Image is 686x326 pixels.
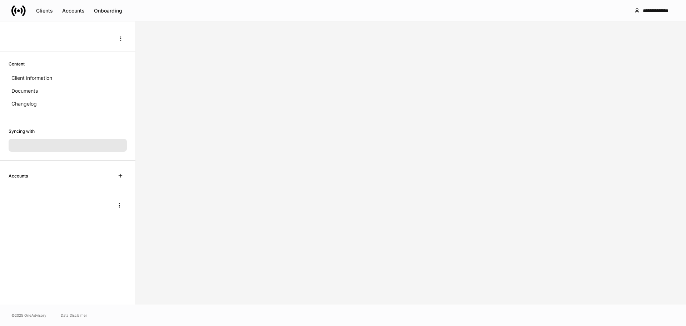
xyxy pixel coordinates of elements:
[94,8,122,13] div: Onboarding
[9,97,127,110] a: Changelog
[9,60,25,67] h6: Content
[62,8,85,13] div: Accounts
[61,312,87,318] a: Data Disclaimer
[11,87,38,94] p: Documents
[11,312,46,318] span: © 2025 OneAdvisory
[36,8,53,13] div: Clients
[9,84,127,97] a: Documents
[58,5,89,16] button: Accounts
[9,72,127,84] a: Client information
[11,100,37,107] p: Changelog
[31,5,58,16] button: Clients
[9,172,28,179] h6: Accounts
[9,128,35,135] h6: Syncing with
[11,74,52,82] p: Client information
[89,5,127,16] button: Onboarding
